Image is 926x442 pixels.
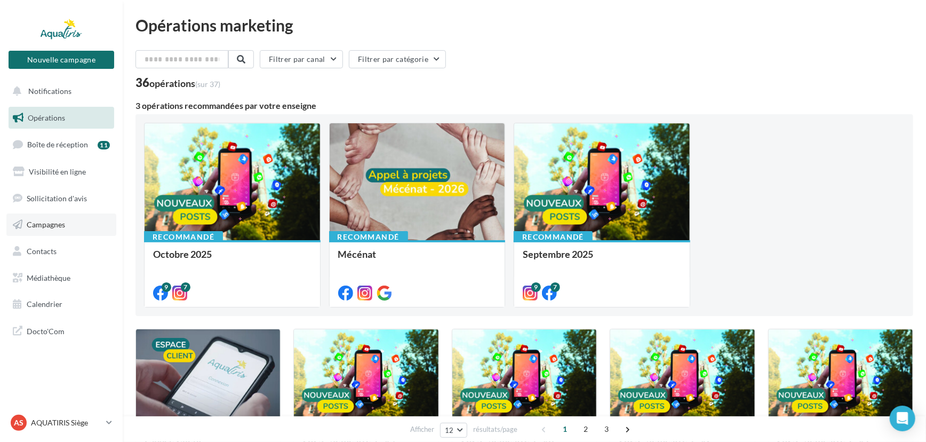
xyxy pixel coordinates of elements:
[6,187,116,210] a: Sollicitation d'avis
[135,77,220,89] div: 36
[6,161,116,183] a: Visibilité en ligne
[14,417,23,428] span: AS
[473,424,517,435] span: résultats/page
[9,413,114,433] a: AS AQUATIRIS Siège
[181,282,190,292] div: 7
[523,249,681,270] div: Septembre 2025
[557,421,574,438] span: 1
[153,249,312,270] div: Octobre 2025
[338,249,497,270] div: Mécénat
[27,324,65,338] span: Docto'Com
[27,273,70,282] span: Médiathèque
[260,50,343,68] button: Filtrer par canal
[6,133,116,156] a: Boîte de réception11
[28,86,71,96] span: Notifications
[6,240,116,263] a: Contacts
[9,51,114,69] button: Nouvelle campagne
[27,299,62,309] span: Calendrier
[27,247,57,256] span: Contacts
[28,113,65,122] span: Opérations
[329,231,408,243] div: Recommandé
[6,320,116,342] a: Docto'Com
[531,282,541,292] div: 9
[135,101,913,110] div: 3 opérations recommandées par votre enseigne
[6,293,116,315] a: Calendrier
[598,421,616,438] span: 3
[6,107,116,129] a: Opérations
[27,140,88,149] span: Boîte de réception
[890,406,915,431] div: Open Intercom Messenger
[410,424,434,435] span: Afficher
[31,417,102,428] p: AQUATIRIS Siège
[29,167,86,176] span: Visibilité en ligne
[27,193,87,202] span: Sollicitation d'avis
[149,78,220,88] div: opérations
[550,282,560,292] div: 7
[6,267,116,289] a: Médiathèque
[6,214,116,236] a: Campagnes
[195,80,220,89] span: (sur 37)
[514,231,593,243] div: Recommandé
[440,423,467,438] button: 12
[445,426,454,435] span: 12
[144,231,223,243] div: Recommandé
[27,220,65,229] span: Campagnes
[578,421,595,438] span: 2
[349,50,446,68] button: Filtrer par catégorie
[6,80,112,102] button: Notifications
[162,282,171,292] div: 9
[98,141,110,149] div: 11
[135,17,913,33] div: Opérations marketing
